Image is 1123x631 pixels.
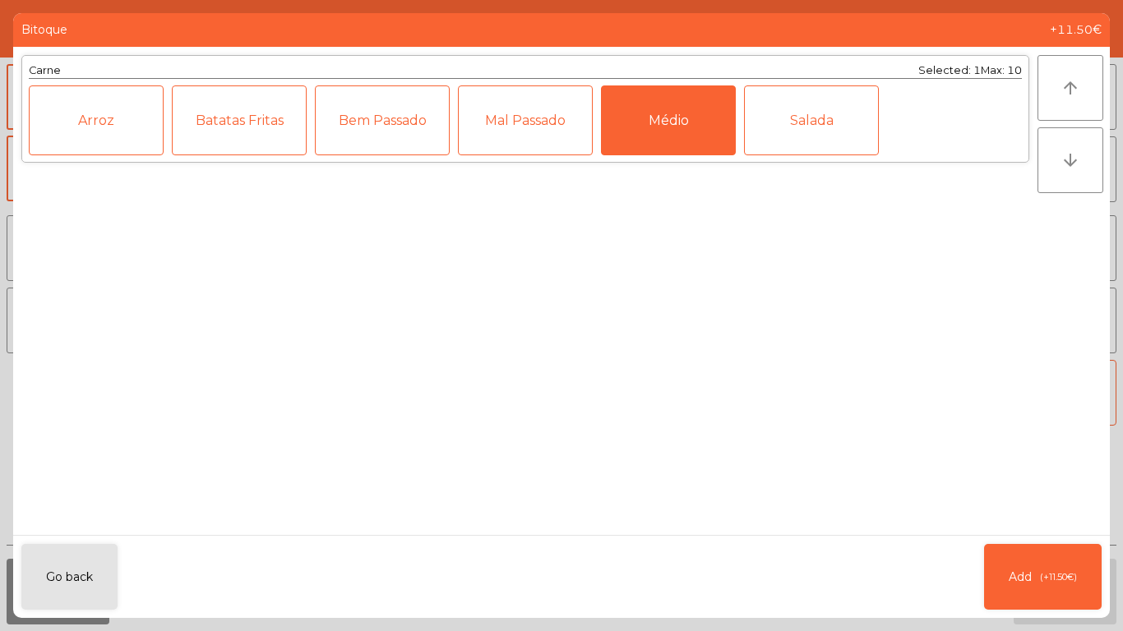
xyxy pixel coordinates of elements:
span: Max: 10 [981,64,1022,76]
button: Add(+11.50€) [984,544,1102,610]
button: arrow_downward [1038,127,1103,193]
div: Mal Passado [458,85,593,155]
div: Batatas Fritas [172,85,307,155]
span: Add [1009,569,1032,586]
span: Bitoque [21,21,67,39]
span: (+11.50€) [1040,570,1077,584]
span: +11.50€ [1050,21,1102,39]
div: Salada [744,85,879,155]
div: Médio [601,85,736,155]
button: arrow_upward [1038,55,1103,121]
i: arrow_upward [1061,78,1080,98]
i: arrow_downward [1061,150,1080,170]
div: Carne [29,62,61,78]
button: Go back [21,544,118,610]
span: Selected: 1 [918,64,981,76]
div: Arroz [29,85,164,155]
div: Bem Passado [315,85,450,155]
